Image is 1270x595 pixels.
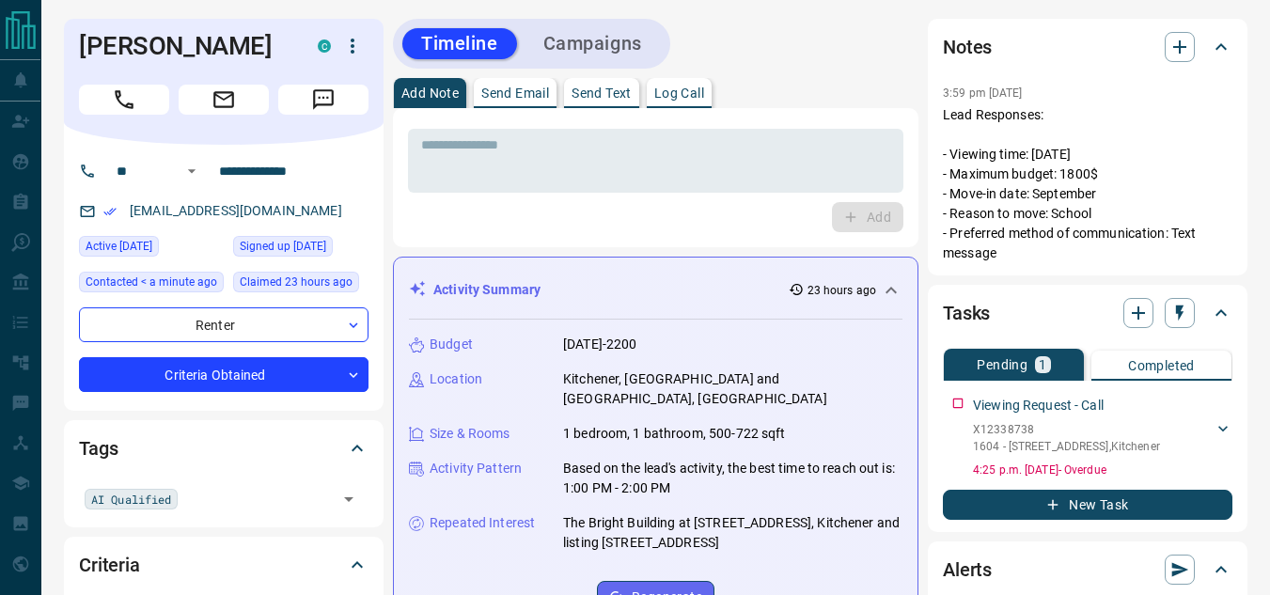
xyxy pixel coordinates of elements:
div: Tags [79,426,368,471]
p: Activity Summary [433,280,541,300]
h2: Criteria [79,550,140,580]
button: Open [180,160,203,182]
h2: Alerts [943,555,992,585]
span: Message [278,85,368,115]
button: New Task [943,490,1232,520]
p: Log Call [654,86,704,100]
p: Completed [1128,359,1195,372]
p: X12338738 [973,421,1160,438]
div: Wed Aug 13 2025 [233,236,368,262]
p: Viewing Request - Call [973,396,1104,415]
p: 4:25 p.m. [DATE] - Overdue [973,462,1232,478]
p: Activity Pattern [430,459,522,478]
div: condos.ca [318,39,331,53]
p: Budget [430,335,473,354]
div: Tasks [943,290,1232,336]
p: Lead Responses: - Viewing time: [DATE] - Maximum budget: 1800$ - Move-in date: September - Reason... [943,105,1232,263]
span: Active [DATE] [86,237,152,256]
div: Wed Aug 13 2025 [79,236,224,262]
div: Renter [79,307,368,342]
span: Claimed 23 hours ago [240,273,353,291]
p: Pending [977,358,1027,371]
p: Size & Rooms [430,424,510,444]
p: Location [430,369,482,389]
div: Notes [943,24,1232,70]
div: Activity Summary23 hours ago [409,273,902,307]
p: 1604 - [STREET_ADDRESS] , Kitchener [973,438,1160,455]
span: AI Qualified [91,490,171,509]
p: 3:59 pm [DATE] [943,86,1023,100]
span: Contacted < a minute ago [86,273,217,291]
h2: Notes [943,32,992,62]
h1: [PERSON_NAME] [79,31,290,61]
div: X123387381604 - [STREET_ADDRESS],Kitchener [973,417,1232,459]
h2: Tags [79,433,118,463]
div: Criteria Obtained [79,357,368,392]
span: Call [79,85,169,115]
p: 1 [1039,358,1046,371]
div: Criteria [79,542,368,587]
button: Open [336,486,362,512]
p: Add Note [401,86,459,100]
button: Campaigns [525,28,661,59]
p: [DATE]-2200 [563,335,636,354]
p: 1 bedroom, 1 bathroom, 500-722 sqft [563,424,786,444]
p: Kitchener, [GEOGRAPHIC_DATA] and [GEOGRAPHIC_DATA], [GEOGRAPHIC_DATA] [563,369,902,409]
div: Wed Aug 13 2025 [233,272,368,298]
h2: Tasks [943,298,990,328]
p: Repeated Interest [430,513,535,533]
button: Timeline [402,28,517,59]
div: Thu Aug 14 2025 [79,272,224,298]
p: The Bright Building at [STREET_ADDRESS], Kitchener and listing [STREET_ADDRESS] [563,513,902,553]
p: Send Email [481,86,549,100]
span: Signed up [DATE] [240,237,326,256]
div: Alerts [943,547,1232,592]
svg: Email Verified [103,205,117,218]
p: 23 hours ago [807,282,876,299]
p: Based on the lead's activity, the best time to reach out is: 1:00 PM - 2:00 PM [563,459,902,498]
p: Send Text [572,86,632,100]
span: Email [179,85,269,115]
a: [EMAIL_ADDRESS][DOMAIN_NAME] [130,203,342,218]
